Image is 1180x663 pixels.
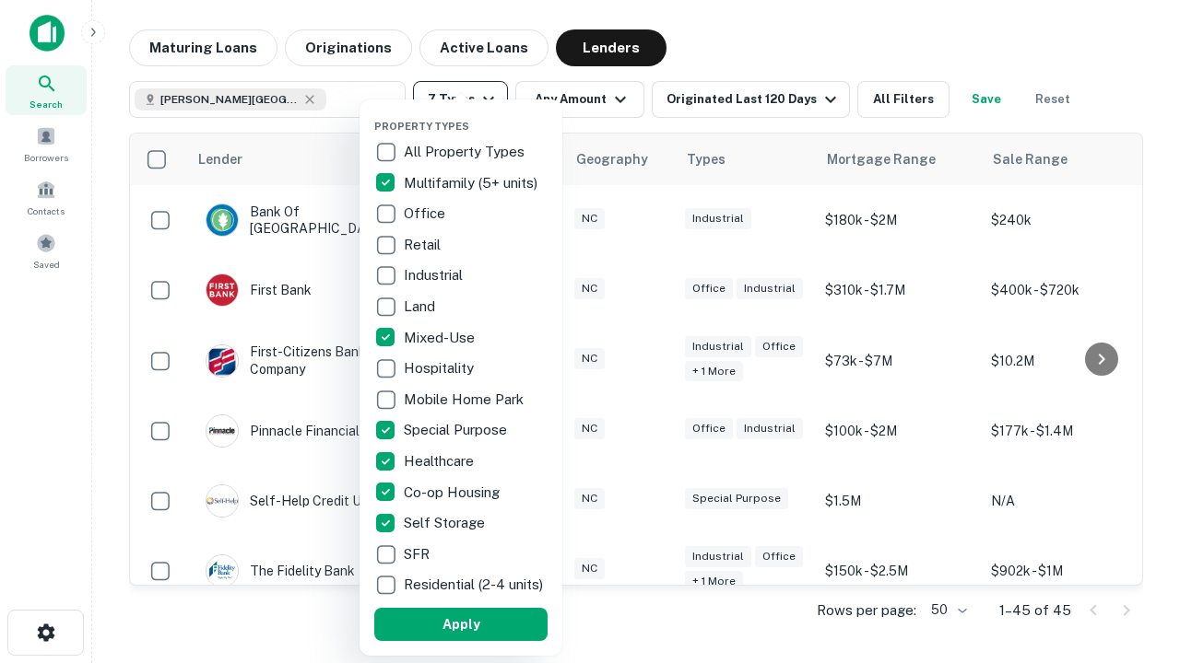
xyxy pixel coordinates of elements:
[404,264,466,286] p: Industrial
[404,419,511,441] p: Special Purpose
[1088,516,1180,604] iframe: Chat Widget
[374,121,469,132] span: Property Types
[374,608,548,641] button: Apply
[404,512,489,534] p: Self Storage
[404,450,478,472] p: Healthcare
[404,141,528,163] p: All Property Types
[404,172,541,194] p: Multifamily (5+ units)
[404,234,444,256] p: Retail
[404,357,478,379] p: Hospitality
[404,389,527,411] p: Mobile Home Park
[404,327,478,349] p: Mixed-Use
[404,543,433,565] p: SFR
[404,574,547,596] p: Residential (2-4 units)
[404,203,449,225] p: Office
[404,482,503,504] p: Co-op Housing
[404,296,439,318] p: Land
